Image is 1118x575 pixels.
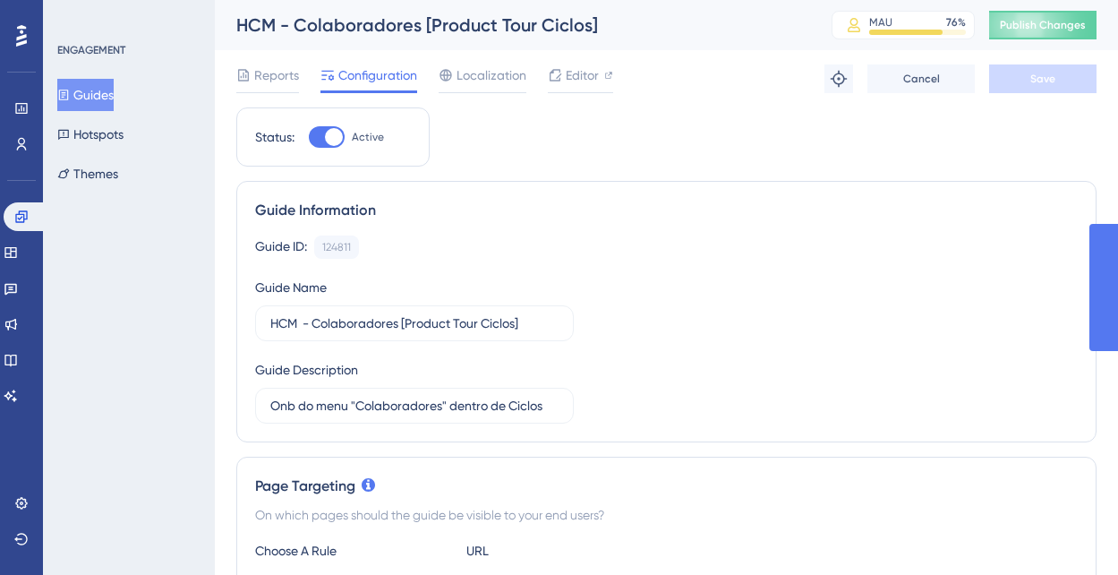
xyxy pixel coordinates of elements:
input: Type your Guide’s Name here [270,313,559,333]
span: Cancel [903,72,940,86]
span: Save [1030,72,1055,86]
span: Localization [457,64,526,86]
span: Publish Changes [1000,18,1086,32]
div: Guide Description [255,359,358,381]
iframe: UserGuiding AI Assistant Launcher [1043,504,1097,558]
div: HCM - Colaboradores [Product Tour Ciclos] [236,13,787,38]
div: ENGAGEMENT [57,43,125,57]
div: On which pages should the guide be visible to your end users? [255,504,1078,526]
div: Choose A Rule [255,540,452,562]
button: Publish Changes [989,11,1097,39]
div: Guide Information [255,200,1078,221]
button: Save [989,64,1097,93]
div: MAU [869,15,892,30]
div: Page Targeting [255,476,1078,497]
input: Type your Guide’s Description here [270,396,559,416]
span: Active [352,130,384,144]
span: Configuration [338,64,417,86]
div: Guide Name [255,277,327,298]
button: Guides [57,79,114,111]
div: Status: [255,126,294,148]
button: Hotspots [57,118,124,150]
div: 124811 [322,240,351,254]
button: Themes [57,158,118,190]
div: 76 % [946,15,966,30]
div: URL [466,540,663,562]
span: Reports [254,64,299,86]
div: Guide ID: [255,236,307,259]
button: Cancel [867,64,975,93]
span: Editor [566,64,599,86]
